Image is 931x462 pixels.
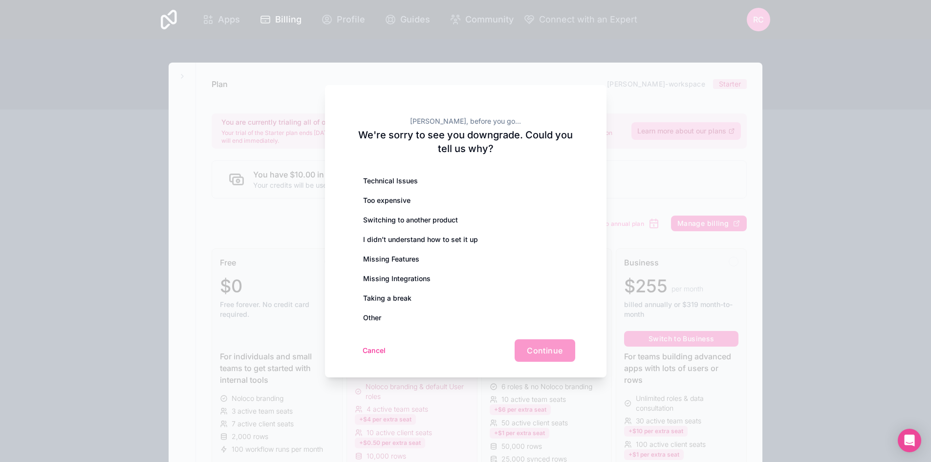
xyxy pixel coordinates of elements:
div: Technical Issues [356,171,575,191]
div: I didn’t understand how to set it up [356,230,575,249]
div: Other [356,308,575,328]
div: Switching to another product [356,210,575,230]
button: Cancel [356,343,392,358]
div: Missing Integrations [356,269,575,288]
div: Too expensive [356,191,575,210]
div: Taking a break [356,288,575,308]
div: Open Intercom Messenger [898,429,921,452]
div: Missing Features [356,249,575,269]
h2: [PERSON_NAME], before you go... [356,116,575,126]
h2: We're sorry to see you downgrade. Could you tell us why? [356,128,575,155]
